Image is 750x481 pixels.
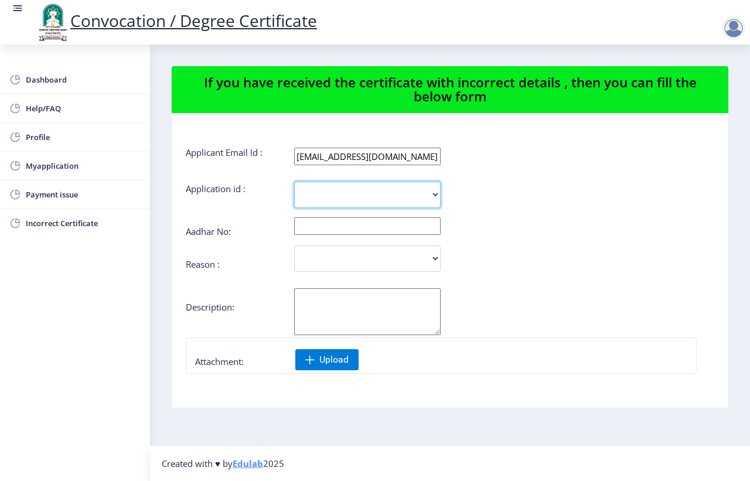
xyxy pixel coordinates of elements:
span: Myapplication [26,159,141,173]
label: Description: [186,301,234,313]
span: Dashboard [26,73,141,87]
a: Convocation / Degree Certificate [35,9,317,32]
label: Attachment: [195,356,244,367]
span: Incorrect Certificate [26,216,141,230]
span: Profile [26,130,141,144]
label: Applicant Email Id : [186,146,262,158]
span: Payment issue [26,187,141,202]
img: logo [35,2,70,42]
span: Help/FAQ [26,101,141,115]
span: Created with ♥ by 2025 [162,458,284,469]
span: Upload [319,354,349,366]
nb-card-header: If you have received the certificate with incorrect details , then you can fill the below form [172,66,728,114]
a: Edulab [233,458,263,469]
label: Aadhar No: [186,226,231,237]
